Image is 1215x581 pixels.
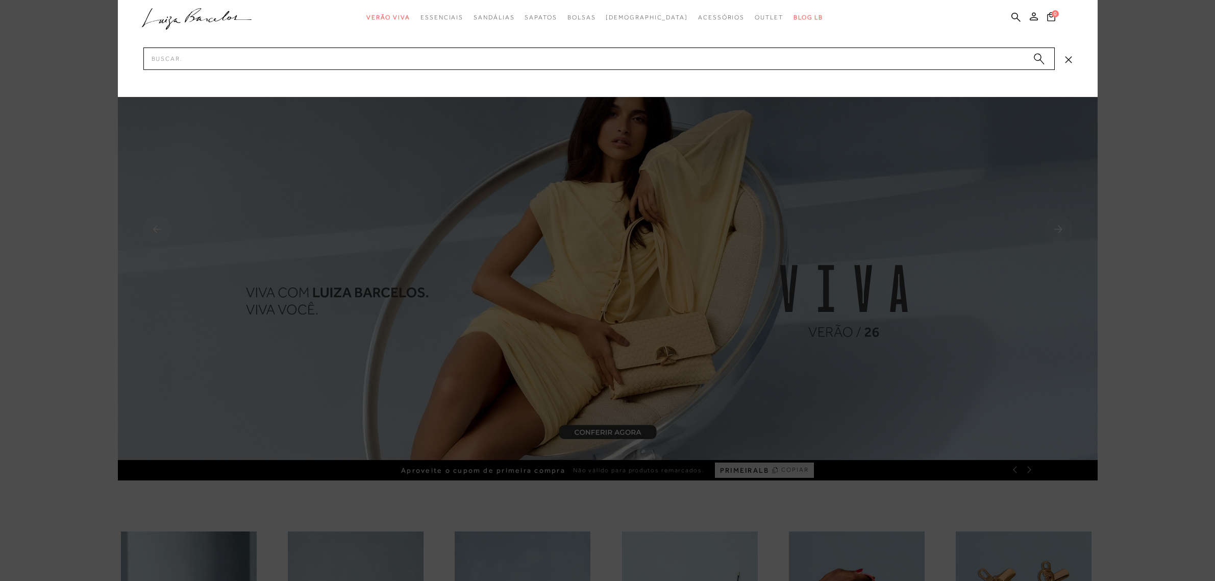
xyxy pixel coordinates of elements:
button: 0 [1044,11,1058,25]
span: Outlet [755,14,783,21]
span: Acessórios [698,14,745,21]
a: categoryNavScreenReaderText [698,8,745,27]
a: categoryNavScreenReaderText [525,8,557,27]
span: Sandálias [474,14,514,21]
a: categoryNavScreenReaderText [567,8,596,27]
span: BLOG LB [794,14,823,21]
span: Verão Viva [366,14,410,21]
span: Sapatos [525,14,557,21]
a: categoryNavScreenReaderText [755,8,783,27]
a: BLOG LB [794,8,823,27]
span: Bolsas [567,14,596,21]
a: categoryNavScreenReaderText [474,8,514,27]
a: noSubCategoriesText [606,8,688,27]
span: Essenciais [420,14,463,21]
span: 0 [1052,10,1059,17]
span: [DEMOGRAPHIC_DATA] [606,14,688,21]
input: Buscar. [143,47,1055,70]
a: categoryNavScreenReaderText [420,8,463,27]
a: categoryNavScreenReaderText [366,8,410,27]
